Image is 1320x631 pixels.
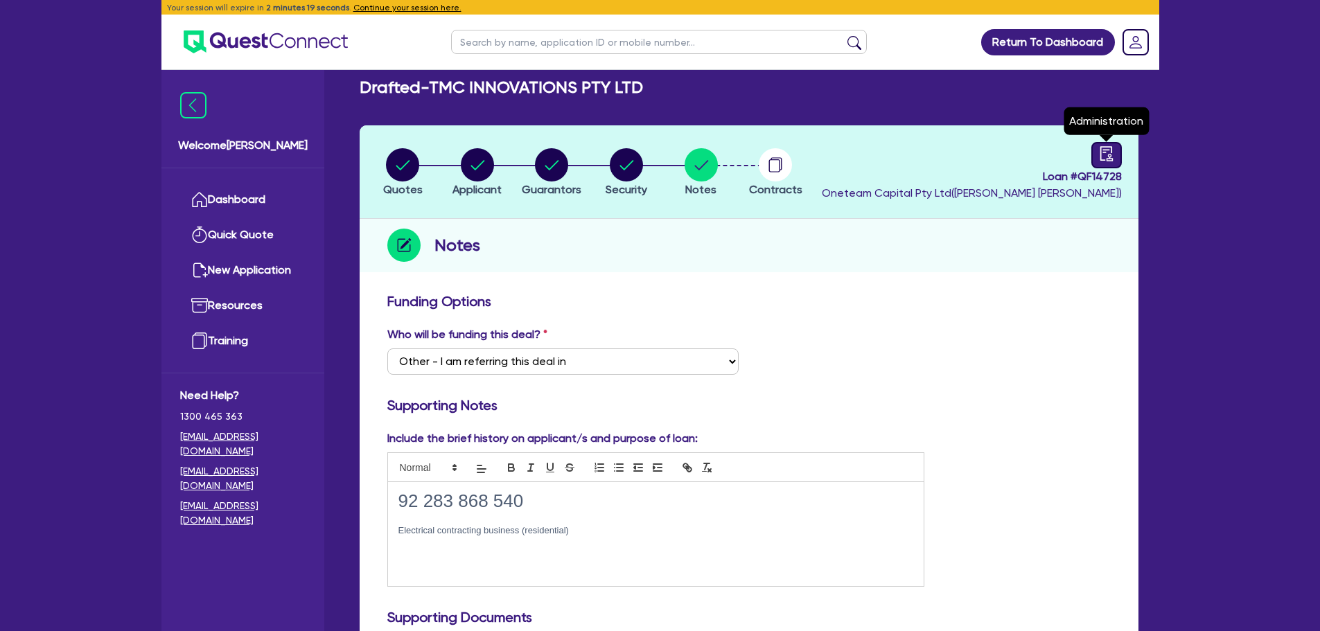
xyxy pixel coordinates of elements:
[1099,146,1114,161] span: audit
[191,262,208,278] img: new-application
[180,92,206,118] img: icon-menu-close
[822,168,1122,185] span: Loan # QF14728
[353,1,461,14] button: Continue your session here.
[684,148,719,199] button: Notes
[387,229,421,262] img: step-icon
[191,297,208,314] img: resources
[180,253,306,288] a: New Application
[180,217,306,253] a: Quick Quote
[180,323,306,359] a: Training
[180,499,306,528] a: [EMAIL_ADDRESS][DOMAIN_NAME]
[1118,24,1154,60] a: Dropdown toggle
[383,183,423,196] span: Quotes
[180,429,306,459] a: [EMAIL_ADDRESS][DOMAIN_NAME]
[180,464,306,493] a: [EMAIL_ADDRESS][DOMAIN_NAME]
[452,148,502,199] button: Applicant
[180,288,306,323] a: Resources
[180,387,306,404] span: Need Help?
[1091,142,1122,168] a: audit
[178,137,308,154] span: Welcome [PERSON_NAME]
[387,397,1111,414] h3: Supporting Notes
[387,326,547,343] label: Who will be funding this deal?
[748,148,803,199] button: Contracts
[822,186,1122,199] span: Oneteam Capital Pty Ltd ( [PERSON_NAME] [PERSON_NAME] )
[266,3,349,12] span: 2 minutes 19 seconds
[434,233,480,258] h2: Notes
[387,293,1111,310] h3: Funding Options
[387,430,698,447] label: Include the brief history on applicant/s and purpose of loan:
[749,183,802,196] span: Contracts
[387,609,1111,625] h3: Supporting Documents
[398,490,914,512] h1: 92 283 868 540
[191,226,208,243] img: quick-quote
[521,148,582,199] button: Guarantors
[180,409,306,424] span: 1300 465 363
[451,30,867,54] input: Search by name, application ID or mobile number...
[981,29,1115,55] a: Return To Dashboard
[522,183,581,196] span: Guarantors
[1064,107,1149,135] div: Administration
[184,30,348,53] img: quest-connect-logo-blue
[398,524,914,537] p: Electrical contracting business (residential)
[180,182,306,217] a: Dashboard
[452,183,502,196] span: Applicant
[360,78,643,98] h2: Drafted - TMC INNOVATIONS PTY LTD
[605,148,648,199] button: Security
[606,183,647,196] span: Security
[382,148,423,199] button: Quotes
[191,332,208,349] img: training
[685,183,716,196] span: Notes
